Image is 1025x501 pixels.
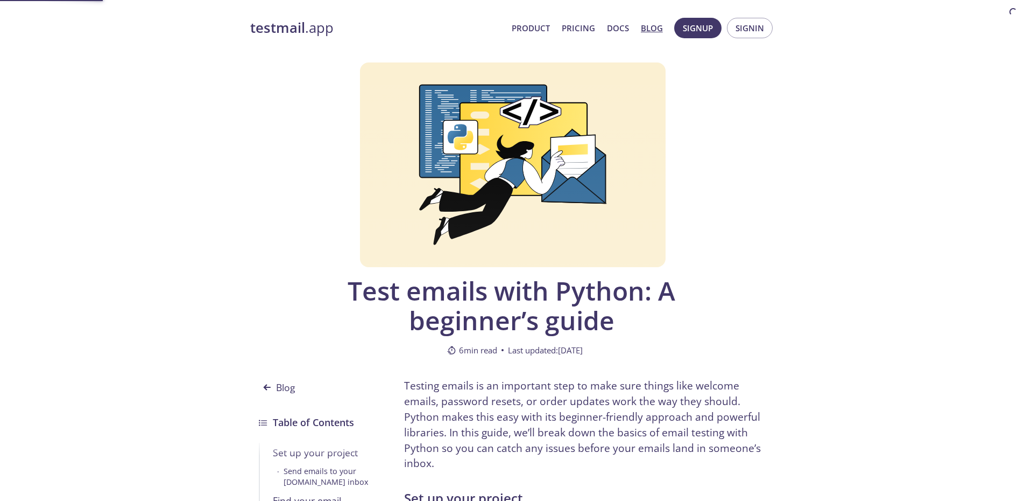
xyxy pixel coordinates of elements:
p: Testing emails is an important step to make sure things like welcome emails, password resets, or ... [404,378,775,471]
h3: Table of Contents [273,415,354,430]
a: testmail.app [250,19,503,37]
button: Signin [727,18,773,38]
a: Pricing [562,21,595,35]
span: • [277,466,279,488]
span: Last updated: [DATE] [508,344,583,357]
span: Signin [736,21,764,35]
strong: testmail [250,18,305,37]
div: Send emails to your [DOMAIN_NAME] inbox [284,466,370,488]
span: 6 min read [447,344,497,357]
button: Signup [674,18,722,38]
a: Blog [259,362,370,402]
a: Product [512,21,550,35]
div: Set up your project [273,446,370,460]
span: Blog [259,377,302,398]
span: Signup [683,21,713,35]
span: Test emails with Python: A beginner’s guide [328,276,696,335]
a: Docs [607,21,629,35]
a: Blog [641,21,663,35]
